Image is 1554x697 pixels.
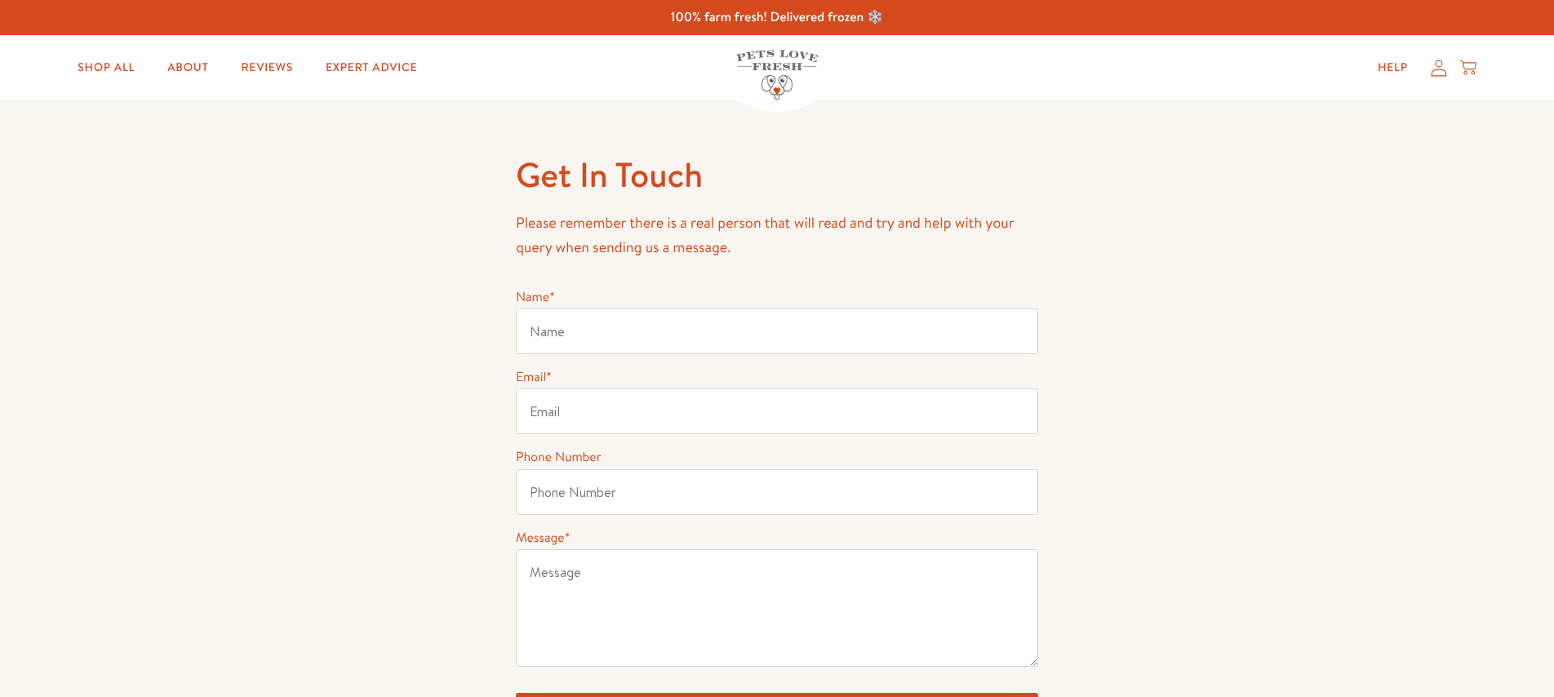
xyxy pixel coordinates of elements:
input: Name [516,309,1038,354]
img: Pets Love Fresh [736,50,818,100]
h1: Get In Touch [516,153,1038,198]
label: Name [516,288,555,306]
a: Shop All [64,51,148,84]
label: Phone Number [516,448,602,466]
a: Reviews [229,51,306,84]
label: Email [516,368,552,386]
input: Email [516,388,1038,434]
input: Phone Number [516,469,1038,515]
a: About [154,51,221,84]
span: Please remember there is a real person that will read and try and help with your query when sendi... [516,212,1014,258]
label: Message [516,529,570,547]
a: Help [1365,51,1421,84]
a: Expert Advice [313,51,430,84]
